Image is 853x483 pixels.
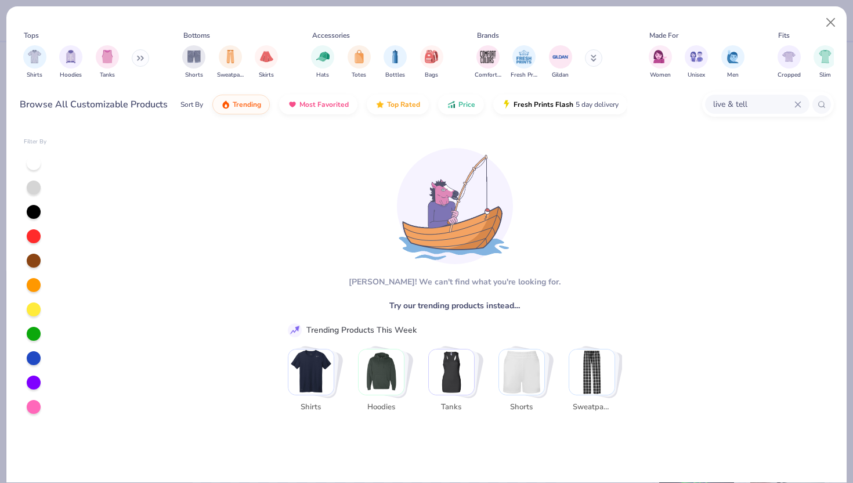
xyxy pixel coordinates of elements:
[820,12,842,34] button: Close
[425,71,438,80] span: Bags
[217,71,244,80] span: Sweatpants
[96,45,119,80] div: filter for Tanks
[311,45,334,80] div: filter for Hats
[316,71,329,80] span: Hats
[384,45,407,80] button: filter button
[59,45,82,80] button: filter button
[389,300,520,312] span: Try our trending products instead…
[552,48,569,66] img: Gildan Image
[217,45,244,80] div: filter for Sweatpants
[814,45,837,80] button: filter button
[814,45,837,80] div: filter for Slim
[778,45,801,80] button: filter button
[569,349,615,395] img: Sweatpants
[511,45,537,80] button: filter button
[212,95,270,114] button: Trending
[385,71,405,80] span: Bottles
[387,100,420,109] span: Top Rated
[778,71,801,80] span: Cropped
[358,349,411,418] button: Stack Card Button Hoodies
[549,45,572,80] div: filter for Gildan
[288,349,341,418] button: Stack Card Button Shirts
[576,98,619,111] span: 5 day delivery
[782,50,796,63] img: Cropped Image
[288,100,297,109] img: most_fav.gif
[101,50,114,63] img: Tanks Image
[685,45,708,80] button: filter button
[288,349,334,395] img: Shirts
[429,349,474,395] img: Tanks
[183,30,210,41] div: Bottoms
[20,98,168,111] div: Browse All Customizable Products
[477,30,499,41] div: Brands
[502,100,511,109] img: flash.gif
[690,50,703,63] img: Unisex Image
[573,402,610,413] span: Sweatpants
[180,99,203,110] div: Sort By
[24,138,47,146] div: Filter By
[312,30,350,41] div: Accessories
[688,71,705,80] span: Unisex
[420,45,443,80] button: filter button
[649,30,678,41] div: Made For
[511,45,537,80] div: filter for Fresh Prints
[721,45,744,80] button: filter button
[420,45,443,80] div: filter for Bags
[255,45,278,80] button: filter button
[27,71,42,80] span: Shirts
[221,100,230,109] img: trending.gif
[100,71,115,80] span: Tanks
[348,45,371,80] div: filter for Totes
[552,71,569,80] span: Gildan
[432,402,470,413] span: Tanks
[185,71,203,80] span: Shorts
[493,95,627,114] button: Fresh Prints Flash5 day delivery
[727,71,739,80] span: Men
[649,45,672,80] button: filter button
[549,45,572,80] button: filter button
[290,325,300,336] img: trend_line.gif
[475,71,501,80] span: Comfort Colors
[397,148,513,264] img: Loading...
[367,95,429,114] button: Top Rated
[425,50,438,63] img: Bags Image
[23,45,46,80] button: filter button
[479,48,497,66] img: Comfort Colors Image
[233,100,261,109] span: Trending
[279,95,357,114] button: Most Favorited
[438,95,484,114] button: Price
[217,45,244,80] button: filter button
[475,45,501,80] div: filter for Comfort Colors
[306,324,417,336] div: Trending Products This Week
[259,71,274,80] span: Skirts
[353,50,366,63] img: Totes Image
[778,30,790,41] div: Fits
[389,50,402,63] img: Bottles Image
[348,45,371,80] button: filter button
[569,349,622,418] button: Stack Card Button Sweatpants
[311,45,334,80] button: filter button
[59,45,82,80] div: filter for Hoodies
[685,45,708,80] div: filter for Unisex
[428,349,482,418] button: Stack Card Button Tanks
[359,349,404,395] img: Hoodies
[28,50,41,63] img: Shirts Image
[64,50,77,63] img: Hoodies Image
[182,45,205,80] button: filter button
[224,50,237,63] img: Sweatpants Image
[727,50,739,63] img: Men Image
[819,71,831,80] span: Slim
[316,50,330,63] img: Hats Image
[819,50,832,63] img: Slim Image
[511,71,537,80] span: Fresh Prints
[458,100,475,109] span: Price
[182,45,205,80] div: filter for Shorts
[712,98,794,111] input: Try "T-Shirt"
[498,349,552,418] button: Stack Card Button Shorts
[515,48,533,66] img: Fresh Prints Image
[187,50,201,63] img: Shorts Image
[299,100,349,109] span: Most Favorited
[514,100,573,109] span: Fresh Prints Flash
[384,45,407,80] div: filter for Bottles
[503,402,540,413] span: Shorts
